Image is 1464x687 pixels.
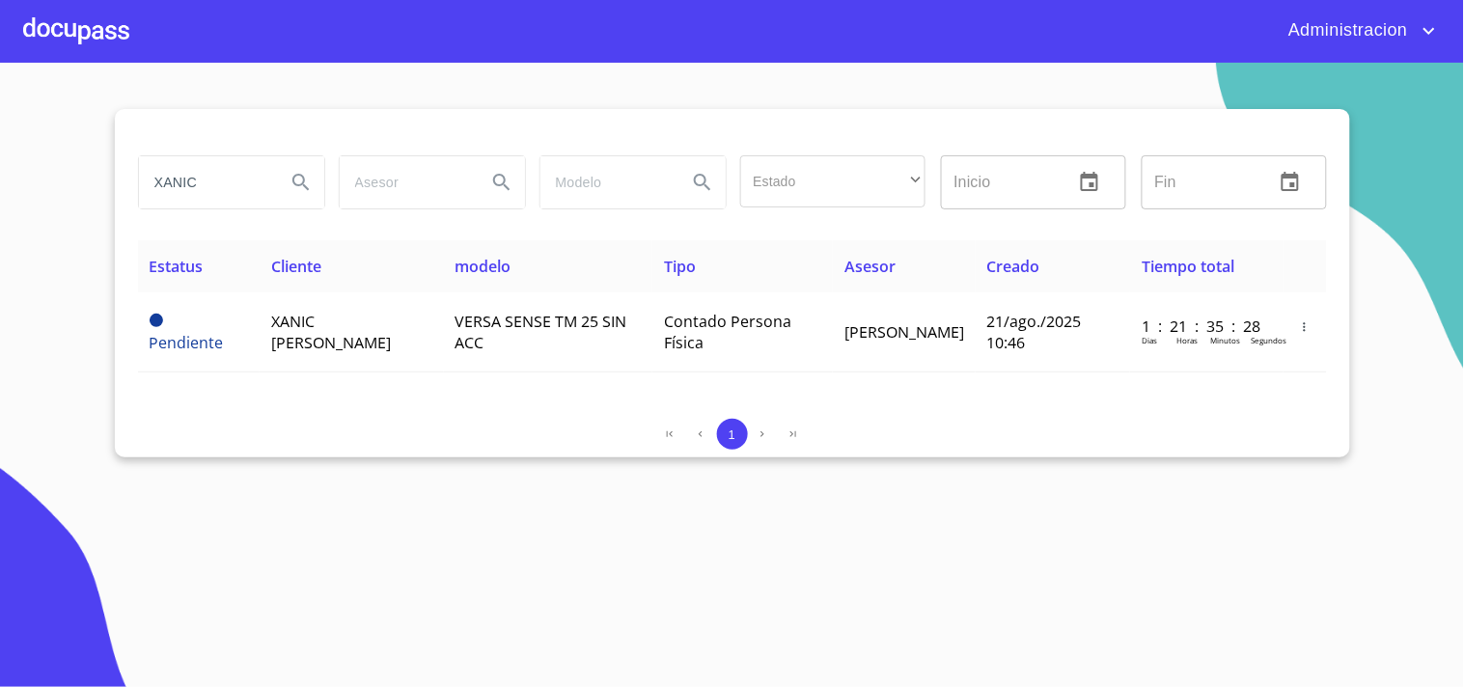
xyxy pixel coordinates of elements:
[717,419,748,450] button: 1
[139,156,270,208] input: search
[278,159,324,206] button: Search
[1210,335,1240,345] p: Minutos
[456,311,627,353] span: VERSA SENSE TM 25 SIN ACC
[456,256,511,277] span: modelo
[729,427,735,442] span: 1
[1142,335,1157,345] p: Dias
[271,311,391,353] span: XANIC [PERSON_NAME]
[1142,316,1272,337] p: 1 : 21 : 35 : 28
[987,311,1082,353] span: 21/ago./2025 10:46
[1251,335,1286,345] p: Segundos
[479,159,525,206] button: Search
[271,256,321,277] span: Cliente
[844,256,896,277] span: Asesor
[150,332,224,353] span: Pendiente
[1176,335,1198,345] p: Horas
[844,321,964,343] span: [PERSON_NAME]
[664,311,791,353] span: Contado Persona Física
[340,156,471,208] input: search
[1274,15,1441,46] button: account of current user
[664,256,696,277] span: Tipo
[1274,15,1418,46] span: Administracion
[679,159,726,206] button: Search
[740,155,925,207] div: ​
[150,256,204,277] span: Estatus
[1142,256,1234,277] span: Tiempo total
[540,156,672,208] input: search
[987,256,1040,277] span: Creado
[150,314,163,327] span: Pendiente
